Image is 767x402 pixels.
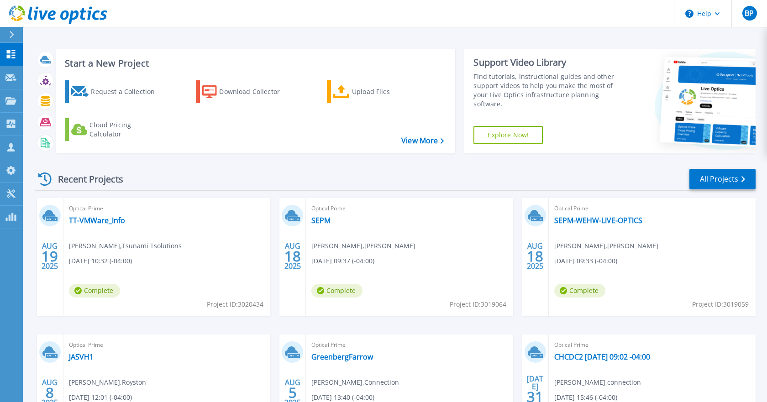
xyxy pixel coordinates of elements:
div: Cloud Pricing Calculator [89,120,163,139]
span: Project ID: 3019059 [692,299,749,309]
span: [PERSON_NAME] , connection [554,377,641,387]
span: [DATE] 09:37 (-04:00) [311,256,374,266]
span: [PERSON_NAME] , Connection [311,377,399,387]
a: CHCDC2 [DATE] 09:02 -04:00 [554,352,650,361]
a: View More [401,136,444,145]
span: Complete [69,284,120,298]
a: Cloud Pricing Calculator [65,118,167,141]
a: JASVH1 [69,352,94,361]
div: Download Collector [219,83,292,101]
span: Complete [311,284,362,298]
a: Download Collector [196,80,298,103]
div: Support Video Library [473,57,620,68]
span: Project ID: 3019064 [450,299,506,309]
div: AUG 2025 [526,240,544,273]
div: AUG 2025 [284,240,301,273]
a: SEPM [311,216,331,225]
span: Optical Prime [69,340,265,350]
div: Find tutorials, instructional guides and other support videos to help you make the most of your L... [473,72,620,109]
span: [PERSON_NAME] , [PERSON_NAME] [554,241,658,251]
span: 18 [284,252,301,260]
span: Optical Prime [554,204,750,214]
span: Optical Prime [311,340,507,350]
span: 19 [42,252,58,260]
div: Upload Files [352,83,425,101]
a: GreenbergFarrow [311,352,373,361]
div: Request a Collection [91,83,164,101]
span: [PERSON_NAME] , Tsunami Tsolutions [69,241,182,251]
span: [DATE] 09:33 (-04:00) [554,256,617,266]
a: SEPM-WEHW-LIVE-OPTICS [554,216,642,225]
span: 8 [46,389,54,397]
div: Recent Projects [35,168,136,190]
span: 18 [527,252,543,260]
span: Optical Prime [311,204,507,214]
h3: Start a New Project [65,58,444,68]
span: BP [745,10,754,17]
a: Upload Files [327,80,429,103]
span: Optical Prime [69,204,265,214]
span: Project ID: 3020434 [207,299,263,309]
span: [DATE] 10:32 (-04:00) [69,256,132,266]
span: Complete [554,284,605,298]
span: [PERSON_NAME] , [PERSON_NAME] [311,241,415,251]
a: TT-VMWare_Info [69,216,125,225]
span: 5 [289,389,297,397]
div: AUG 2025 [41,240,58,273]
a: Explore Now! [473,126,543,144]
span: Optical Prime [554,340,750,350]
a: Request a Collection [65,80,167,103]
span: [PERSON_NAME] , Royston [69,377,146,387]
a: All Projects [689,169,756,189]
span: 31 [527,393,543,401]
